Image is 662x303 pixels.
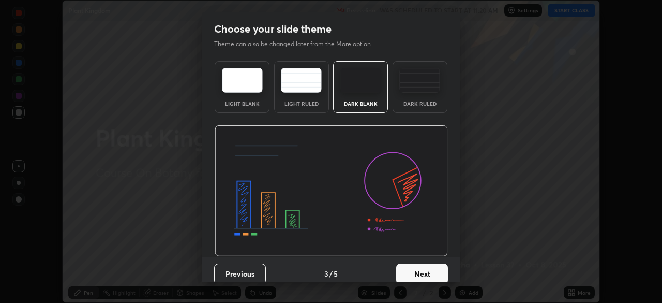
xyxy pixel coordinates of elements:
img: darkTheme.f0cc69e5.svg [340,68,381,93]
h4: 5 [334,268,338,279]
button: Next [396,264,448,284]
h2: Choose your slide theme [214,22,332,36]
div: Dark Blank [340,101,381,106]
img: lightRuledTheme.5fabf969.svg [281,68,322,93]
img: darkRuledTheme.de295e13.svg [399,68,440,93]
h4: 3 [324,268,328,279]
p: Theme can also be changed later from the More option [214,39,382,49]
button: Previous [214,264,266,284]
div: Light Blank [221,101,263,106]
h4: / [329,268,333,279]
img: darkThemeBanner.d06ce4a2.svg [215,125,448,257]
img: lightTheme.e5ed3b09.svg [222,68,263,93]
div: Light Ruled [281,101,322,106]
div: Dark Ruled [399,101,441,106]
